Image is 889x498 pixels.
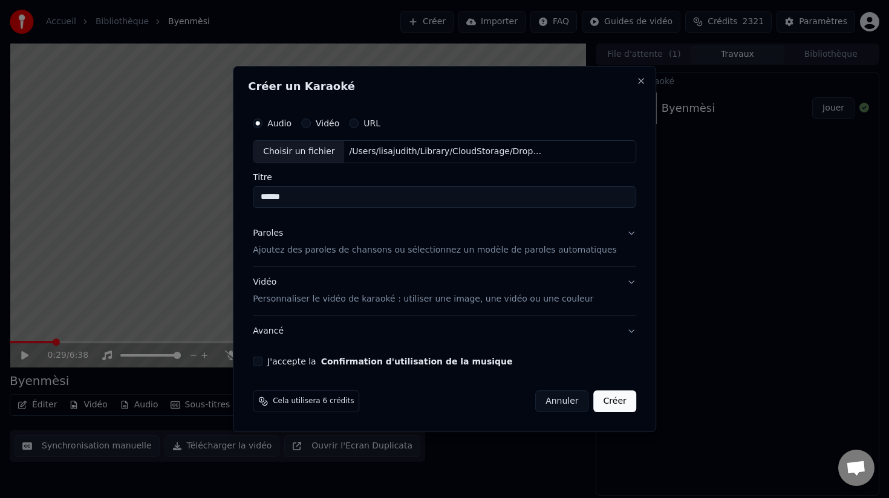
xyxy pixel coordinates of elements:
[267,119,291,128] label: Audio
[248,81,641,92] h2: Créer un Karaoké
[253,218,636,266] button: ParolesAjoutez des paroles de chansons ou sélectionnez un modèle de paroles automatiques
[253,244,617,256] p: Ajoutez des paroles de chansons ou sélectionnez un modèle de paroles automatiques
[253,173,636,181] label: Titre
[535,390,588,412] button: Annuler
[253,276,593,305] div: Vidéo
[253,293,593,305] p: Personnaliser le vidéo de karaoké : utiliser une image, une vidéo ou une couleur
[594,390,636,412] button: Créer
[363,119,380,128] label: URL
[321,357,513,366] button: J'accepte la
[267,357,512,366] label: J'accepte la
[345,146,550,158] div: /Users/lisajudith/Library/CloudStorage/Dropbox/GWOKA/SELECTION KARAOKA/7 son @ to/LAWONN/Lawonn.m4a
[316,119,339,128] label: Vidéo
[273,396,354,406] span: Cela utilisera 6 crédits
[253,267,636,315] button: VidéoPersonnaliser le vidéo de karaoké : utiliser une image, une vidéo ou une couleur
[253,141,344,163] div: Choisir un fichier
[253,315,636,347] button: Avancé
[253,227,283,239] div: Paroles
